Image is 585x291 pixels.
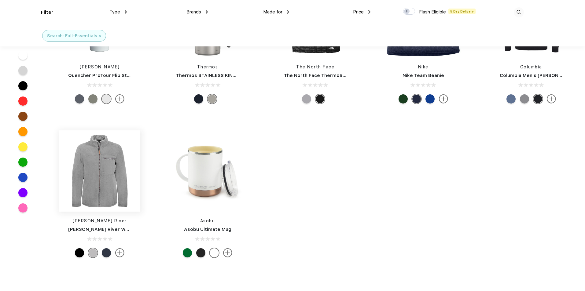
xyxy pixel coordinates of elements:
div: Game Royal [425,94,435,104]
img: func=resize&h=266 [59,130,140,212]
a: [PERSON_NAME] River [73,218,127,223]
div: College Navy [412,94,421,104]
div: Carbon Heather [506,94,516,104]
img: more.svg [115,248,124,257]
div: Black [75,248,84,257]
div: Twilight [75,94,84,104]
span: Brands [186,9,201,15]
a: [PERSON_NAME] [80,64,120,69]
a: Asobu [200,218,215,223]
div: Light-Grey [88,248,97,257]
div: Frost [102,94,111,104]
div: Gorge Green [399,94,408,104]
img: filter_cancel.svg [99,35,101,37]
a: Nike [418,64,429,69]
div: White [210,248,219,257]
img: more.svg [223,248,232,257]
span: Made for [263,9,282,15]
img: dropdown.png [368,10,370,14]
a: [PERSON_NAME] River Women’s Jamestown Fleece Jacket [68,227,205,232]
div: Filter [41,9,53,16]
img: desktop_search.svg [514,7,524,17]
span: Flash Eligible [419,9,446,15]
div: Charcoal Heather [520,94,529,104]
img: dropdown.png [125,10,127,14]
div: Navy [102,248,111,257]
a: Asobu Ultimate Mug [184,227,231,232]
img: more.svg [547,94,556,104]
a: The North Face ThermoBall Trekker Vest [284,73,380,78]
div: Black [533,94,543,104]
img: dropdown.png [287,10,289,14]
img: more.svg [439,94,448,104]
img: more.svg [115,94,124,104]
span: Price [353,9,364,15]
div: Sweater [183,248,192,257]
a: Quencher ProTour Flip Straw Tumbler 30 oz [68,73,170,78]
div: Black [196,248,205,257]
div: Sage Gray [88,94,97,104]
a: The North Face [296,64,334,69]
a: Thermos STAINLESS KING™ COFFEE MUG 16OZ [176,73,286,78]
span: Type [109,9,120,15]
img: dropdown.png [206,10,208,14]
img: func=resize&h=266 [167,130,248,212]
div: Search: Fall-Essentials [47,33,97,39]
div: Midnight Blue [194,94,203,104]
a: Nike Team Beanie [403,73,444,78]
div: Mid Grey [302,94,311,104]
a: Columbia [520,64,542,69]
a: Thermos [197,64,218,69]
div: Matte Stainless Steel [208,94,217,104]
div: TNF Black [315,94,325,104]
